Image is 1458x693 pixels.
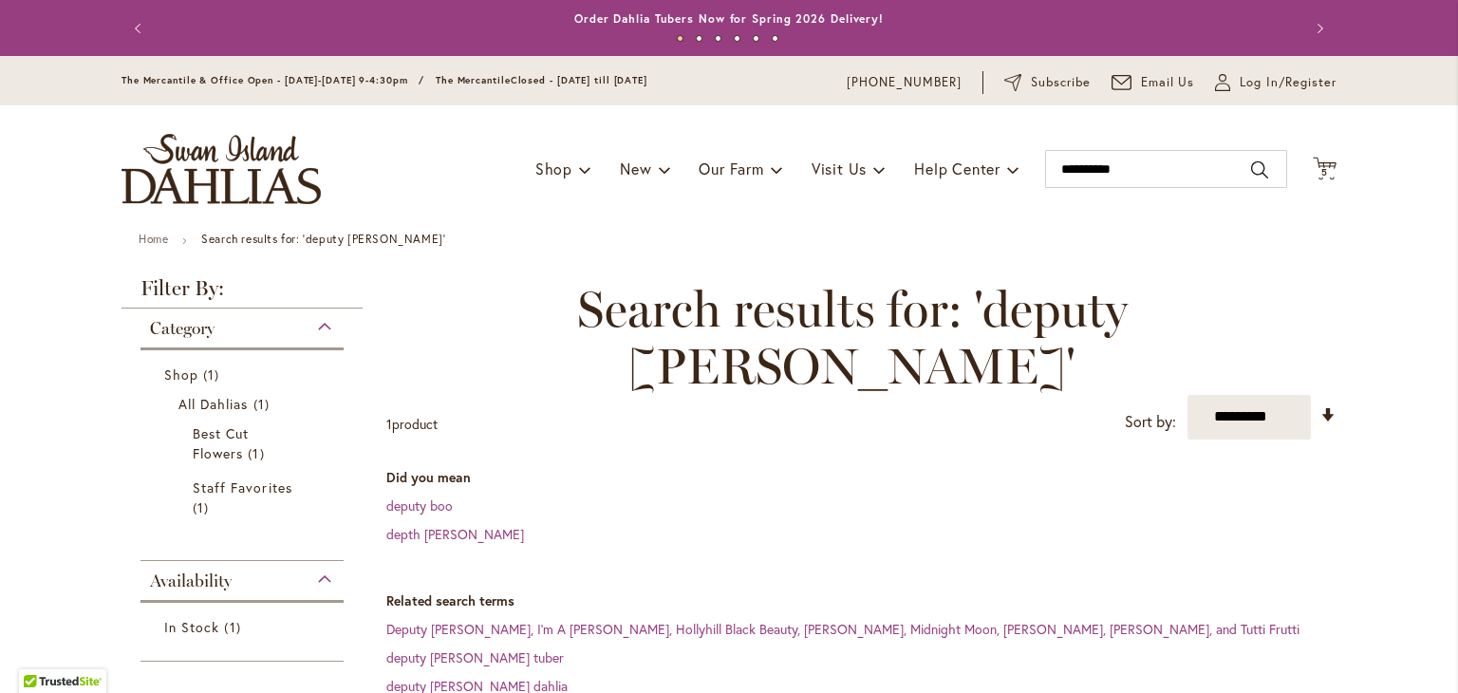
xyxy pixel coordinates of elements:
[203,365,224,384] span: 1
[224,617,245,637] span: 1
[193,478,292,496] span: Staff Favorites
[253,394,274,414] span: 1
[150,571,232,591] span: Availability
[178,395,249,413] span: All Dahlias
[386,591,1336,610] dt: Related search terms
[1215,73,1336,92] a: Log In/Register
[201,232,445,246] strong: Search results for: 'deputy [PERSON_NAME]'
[164,618,219,636] span: In Stock
[1240,73,1336,92] span: Log In/Register
[164,365,198,384] span: Shop
[386,468,1336,487] dt: Did you mean
[574,11,884,26] a: Order Dahlia Tubers Now for Spring 2026 Delivery!
[1125,404,1176,440] label: Sort by:
[121,74,511,86] span: The Mercantile & Office Open - [DATE]-[DATE] 9-4:30pm / The Mercantile
[193,478,296,517] a: Staff Favorites
[386,525,524,543] a: depth [PERSON_NAME]
[535,159,572,178] span: Shop
[696,35,702,42] button: 2 of 6
[699,159,763,178] span: Our Farm
[1004,73,1091,92] a: Subscribe
[511,74,647,86] span: Closed - [DATE] till [DATE]
[1141,73,1195,92] span: Email Us
[139,232,168,246] a: Home
[248,443,269,463] span: 1
[386,409,438,440] p: product
[753,35,759,42] button: 5 of 6
[121,134,321,204] a: store logo
[812,159,867,178] span: Visit Us
[1313,157,1336,182] button: 5
[178,394,310,414] a: All Dahlias
[150,318,215,339] span: Category
[677,35,683,42] button: 1 of 6
[1299,9,1336,47] button: Next
[914,159,1000,178] span: Help Center
[386,648,564,666] a: deputy [PERSON_NAME] tuber
[164,617,325,637] a: In Stock 1
[193,424,249,462] span: Best Cut Flowers
[772,35,778,42] button: 6 of 6
[715,35,721,42] button: 3 of 6
[193,423,296,463] a: Best Cut Flowers
[386,496,453,515] a: deputy boo
[734,35,740,42] button: 4 of 6
[1112,73,1195,92] a: Email Us
[386,415,392,433] span: 1
[1321,166,1328,178] span: 5
[847,73,962,92] a: [PHONE_NUMBER]
[386,281,1318,395] span: Search results for: 'deputy [PERSON_NAME]'
[121,278,363,309] strong: Filter By:
[164,365,325,384] a: Shop
[1031,73,1091,92] span: Subscribe
[121,9,159,47] button: Previous
[620,159,651,178] span: New
[193,497,214,517] span: 1
[386,620,1299,638] a: Deputy [PERSON_NAME], I'm A [PERSON_NAME], Hollyhill Black Beauty, [PERSON_NAME], Midnight Moon, ...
